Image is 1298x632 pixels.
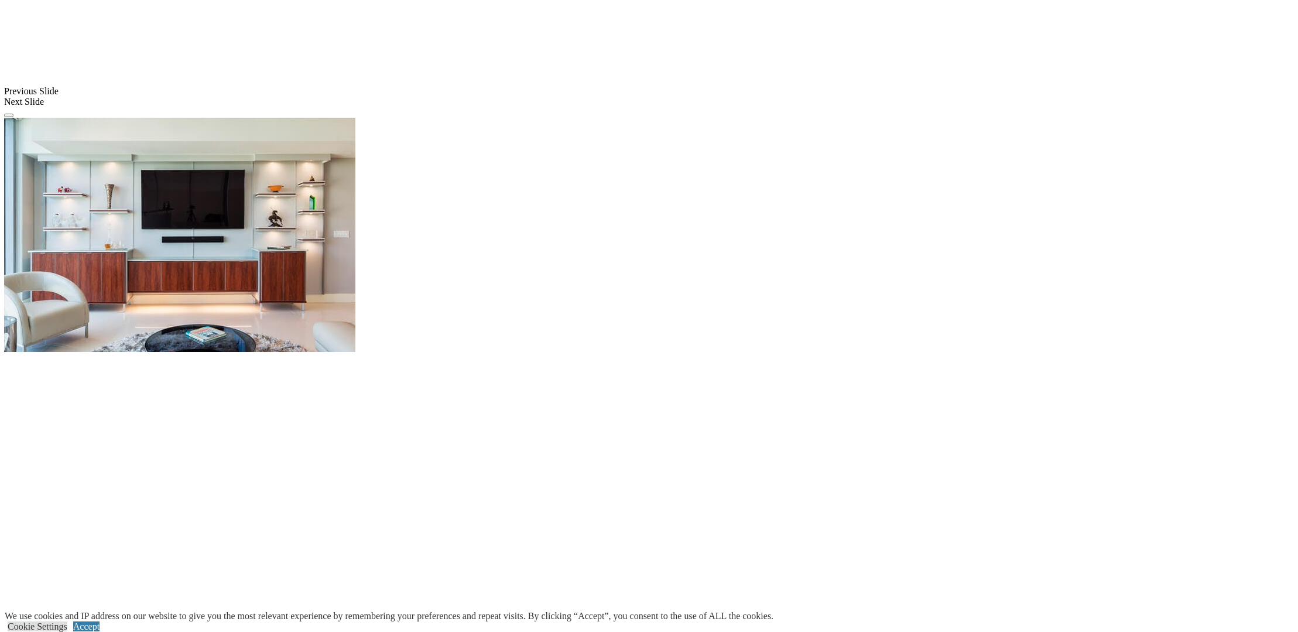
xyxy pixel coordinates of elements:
[4,114,13,117] button: Click here to pause slide show
[4,86,1293,97] div: Previous Slide
[8,621,67,631] a: Cookie Settings
[73,621,100,631] a: Accept
[5,611,773,621] div: We use cookies and IP address on our website to give you the most relevant experience by remember...
[4,97,1293,107] div: Next Slide
[4,118,355,352] img: Banner for mobile view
